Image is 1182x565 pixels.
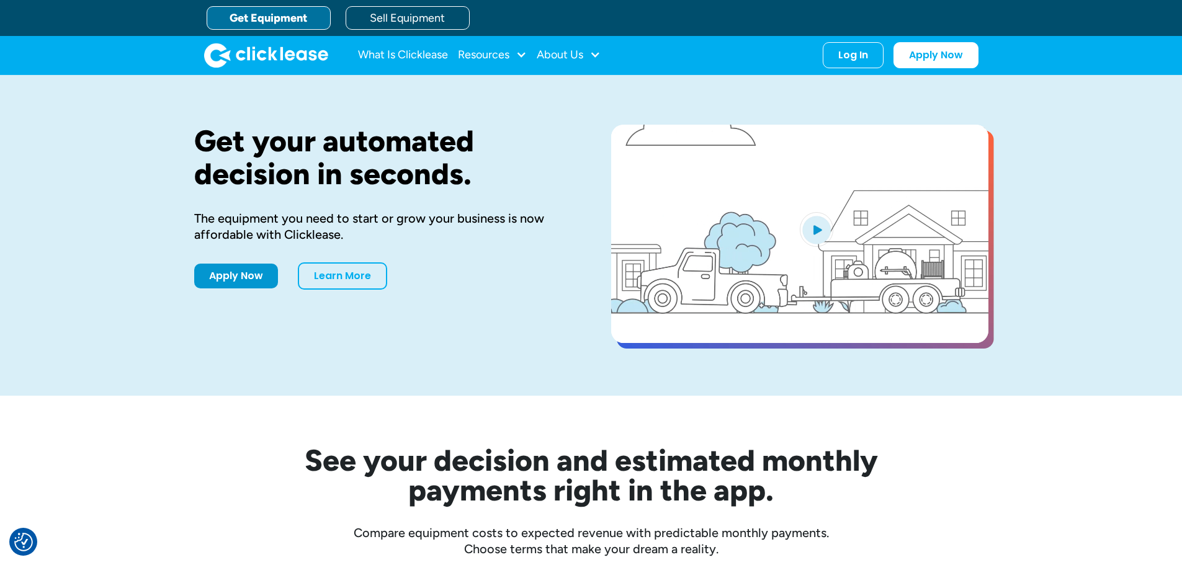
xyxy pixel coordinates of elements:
[244,445,939,505] h2: See your decision and estimated monthly payments right in the app.
[537,43,601,68] div: About Us
[611,125,988,343] a: open lightbox
[893,42,978,68] a: Apply Now
[358,43,448,68] a: What Is Clicklease
[838,49,868,61] div: Log In
[194,525,988,557] div: Compare equipment costs to expected revenue with predictable monthly payments. Choose terms that ...
[204,43,328,68] img: Clicklease logo
[194,125,571,190] h1: Get your automated decision in seconds.
[298,262,387,290] a: Learn More
[194,210,571,242] div: The equipment you need to start or grow your business is now affordable with Clicklease.
[207,6,331,30] a: Get Equipment
[14,533,33,551] button: Consent Preferences
[194,264,278,288] a: Apply Now
[14,533,33,551] img: Revisit consent button
[800,212,833,247] img: Blue play button logo on a light blue circular background
[204,43,328,68] a: home
[458,43,527,68] div: Resources
[346,6,470,30] a: Sell Equipment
